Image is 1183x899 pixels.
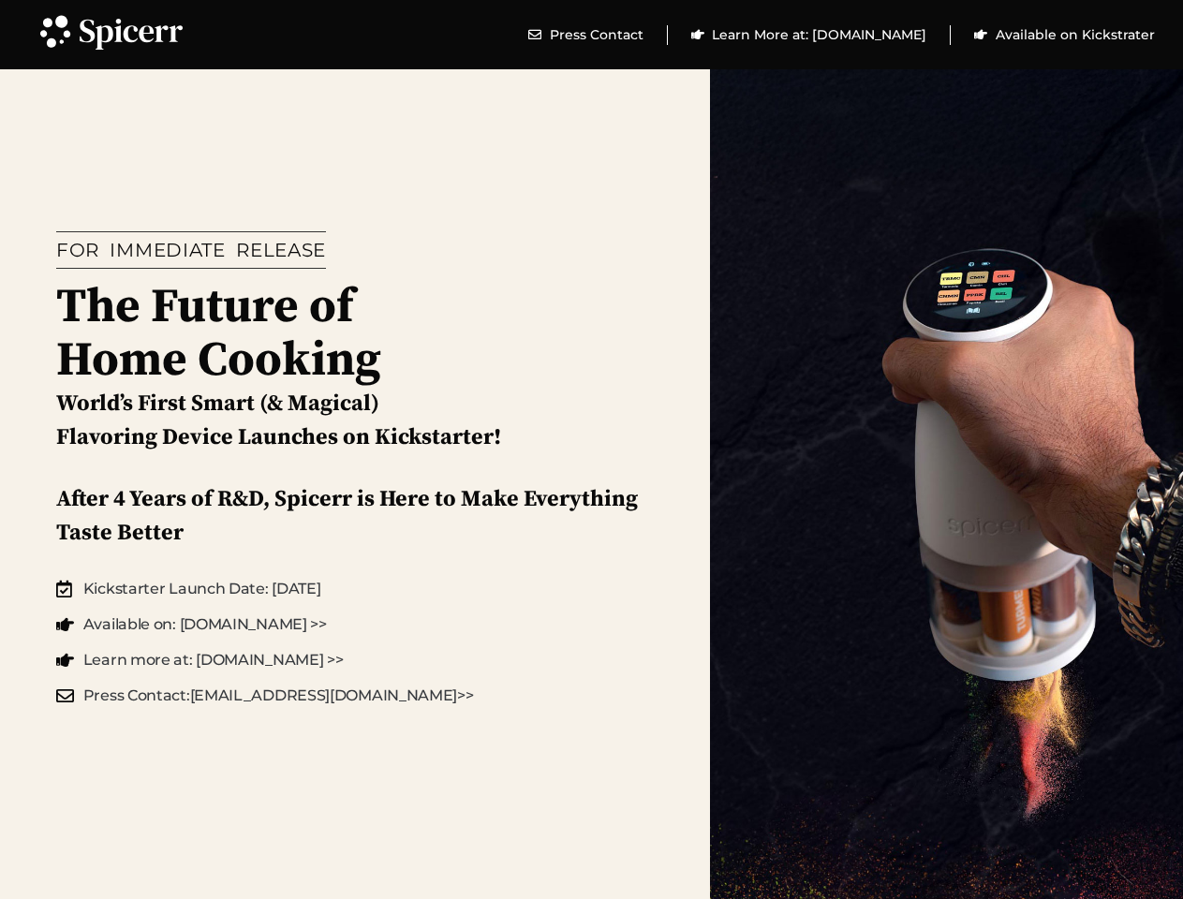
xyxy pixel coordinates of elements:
[79,613,327,636] span: Available on: [DOMAIN_NAME] >>
[545,25,643,45] span: Press Contact
[79,685,474,707] span: Press Contact: [EMAIL_ADDRESS][DOMAIN_NAME] >>
[56,482,654,550] h2: After 4 Years of R&D, Spicerr is Here to Make Everything Taste Better
[707,25,926,45] span: Learn More at: [DOMAIN_NAME]
[79,649,344,671] span: Learn more at: [DOMAIN_NAME] >>
[56,281,451,386] h1: The Future of Home Cooking
[56,241,326,259] h1: FOR IMMEDIATE RELEASE
[56,685,474,707] a: Press Contact:[EMAIL_ADDRESS][DOMAIN_NAME]>>
[56,649,474,671] a: Learn more at: [DOMAIN_NAME] >>
[79,578,321,600] span: Kickstarter Launch Date: [DATE]
[974,25,1155,45] a: Available on Kickstrater
[528,25,643,45] a: Press Contact
[991,25,1155,45] span: Available on Kickstrater
[56,613,474,636] a: Available on: [DOMAIN_NAME] >>
[56,387,501,454] h2: World’s First Smart (& Magical) Flavoring Device Launches on Kickstarter!
[691,25,927,45] a: Learn More at: [DOMAIN_NAME]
